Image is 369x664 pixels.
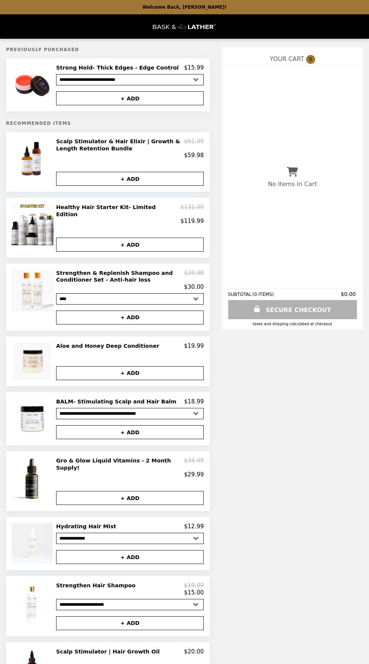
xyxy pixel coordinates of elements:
p: $20.00 [184,648,204,655]
button: + ADD [56,616,204,630]
span: $0.00 [341,291,357,297]
p: $18.99 [184,398,204,405]
p: $59.98 [184,152,204,159]
img: Hydrating Hair Mist [12,523,55,564]
button: + ADD [56,366,204,380]
h2: Strong Hold- Thick Edges - Edge Control [56,64,181,71]
span: 0 [306,55,315,64]
img: Healthy Hair Starter Kit- Limited Edition [11,204,55,246]
img: Strengthen Hair Shampoo [11,582,55,624]
p: No Items In Cart [268,180,317,188]
button: + ADD [56,311,204,324]
p: $34.99 [184,457,204,471]
h2: Hydrating Hair Mist [56,523,119,530]
h2: Scalp Stimulator | Hair Growth Oil [56,648,163,655]
img: Strong Hold- Thick Edges - Edge Control [12,64,55,105]
button: + ADD [56,491,204,505]
p: $15.00 [184,589,204,596]
span: ( 0 ITEMS ) [252,292,274,297]
select: Select a product variant [56,74,204,85]
select: Select a product variant [56,293,204,305]
button: + ADD [56,238,204,252]
select: Select a product variant [56,408,204,419]
h2: Scalp Stimulator & Hair Elixir | Growth & Length Retention Bundle [56,138,184,152]
p: $29.99 [184,471,204,478]
p: $61.99 [184,138,204,152]
div: Taxes and Shipping calculated at checkout [228,322,357,326]
img: Brand Logo [153,19,216,34]
p: $119.99 [180,218,204,224]
img: BALM- Stimulating Scalp and Hair Balm [12,398,55,439]
img: Scalp Stimulator & Hair Elixir | Growth & Length Retention Bundle [11,138,55,180]
h5: Recommended Items [6,121,210,126]
button: + ADD [56,550,204,564]
span: YOUR CART [270,55,304,62]
p: $12.99 [184,523,204,530]
h2: Strengthen & Replenish Shampoo and Conditioner Set - Anti-hair loss [56,270,184,283]
button: + ADD [56,91,204,105]
h2: BALM- Stimulating Scalp and Hair Balm [56,398,180,405]
img: Aloe and Honey Deep Conditioner [14,343,53,380]
p: $39.98 [184,270,204,283]
p: $19.99 [184,582,204,589]
p: Welcome Back, [PERSON_NAME]! [142,5,226,10]
p: $30.00 [184,283,204,290]
h2: Gro & Glow Liquid Vitamins - 2 Month Supply! [56,457,184,471]
p: $131.99 [180,204,204,218]
h2: Aloe and Honey Deep Conditioner [56,343,162,349]
span: SUBTOTAL [228,292,252,297]
select: Select a product variant [56,533,204,544]
img: Strengthen & Replenish Shampoo and Conditioner Set - Anti-hair loss [11,270,55,312]
img: Gro & Glow Liquid Vitamins - 2 Month Supply! [11,457,55,499]
button: + ADD [56,425,204,439]
h2: Strengthen Hair Shampoo [56,582,139,589]
select: Select a product variant [56,599,204,610]
button: + ADD [56,172,204,186]
p: $15.99 [184,64,204,71]
h5: Previously Purchased [6,47,210,52]
h2: Healthy Hair Starter Kit- Limited Edition [56,204,180,218]
p: $19.99 [184,343,204,349]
